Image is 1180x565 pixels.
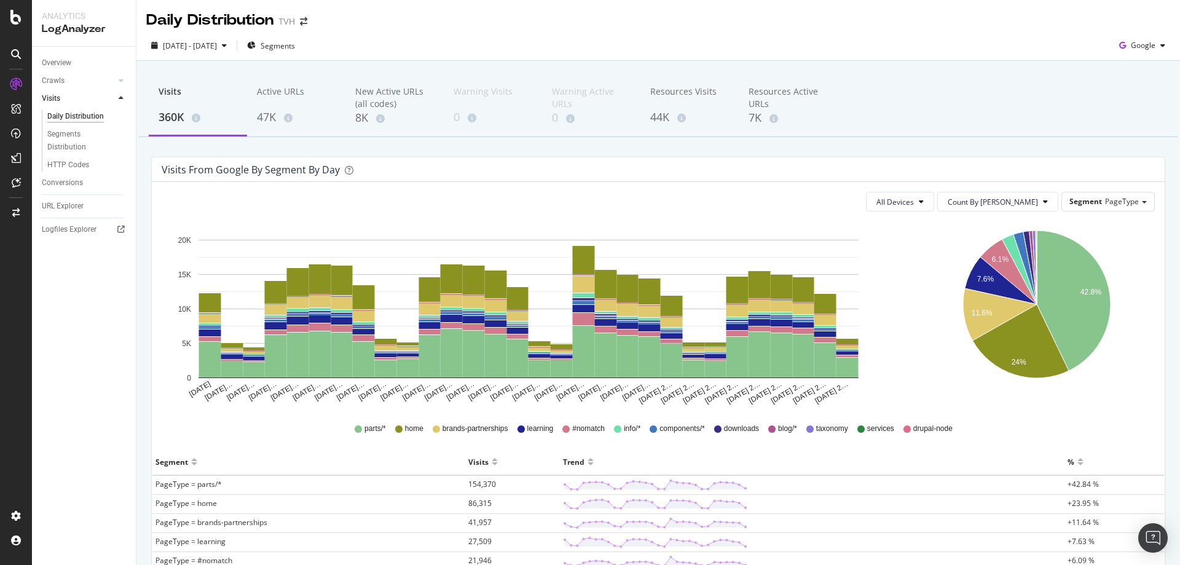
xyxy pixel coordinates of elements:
[355,85,434,110] div: New Active URLs (all codes)
[624,424,640,434] span: info/*
[1105,196,1139,207] span: PageType
[876,197,914,207] span: All Devices
[42,74,115,87] a: Crawls
[454,85,532,109] div: Warning Visits
[42,176,127,189] a: Conversions
[42,92,115,105] a: Visits
[159,109,237,125] div: 360K
[47,128,127,154] a: Segments Distribution
[159,85,237,109] div: Visits
[1114,36,1170,55] button: Google
[178,236,191,245] text: 20K
[552,110,631,126] div: 0
[187,379,212,398] text: [DATE]
[278,15,295,28] div: TVH
[1011,358,1026,366] text: 24%
[749,85,827,110] div: Resources Active URLs
[977,275,994,283] text: 7.6%
[1068,479,1099,489] span: +42.84 %
[42,10,126,22] div: Analytics
[42,200,84,213] div: URL Explorer
[527,424,554,434] span: learning
[778,424,797,434] span: blog/*
[47,159,89,172] div: HTTP Codes
[146,10,273,31] div: Daily Distribution
[155,452,188,472] div: Segment
[468,452,489,472] div: Visits
[468,479,496,489] span: 154,370
[163,41,217,51] span: [DATE] - [DATE]
[650,85,729,109] div: Resources Visits
[178,271,191,279] text: 15K
[991,255,1009,264] text: 6.1%
[1068,452,1074,472] div: %
[937,192,1058,211] button: Count By [PERSON_NAME]
[650,109,729,125] div: 44K
[178,305,191,314] text: 10K
[468,536,492,547] span: 27,509
[1068,536,1095,547] span: +7.63 %
[1069,196,1102,207] span: Segment
[42,22,126,36] div: LogAnalyzer
[1068,498,1099,508] span: +23.95 %
[971,309,992,317] text: 11.6%
[155,517,267,527] span: PageType = brands-partnerships
[47,128,116,154] div: Segments Distribution
[355,110,434,126] div: 8K
[866,192,934,211] button: All Devices
[42,223,96,236] div: Logfiles Explorer
[47,159,127,172] a: HTTP Codes
[1131,40,1155,50] span: Google
[867,424,894,434] span: services
[42,92,60,105] div: Visits
[563,452,584,472] div: Trend
[921,221,1153,406] svg: A chart.
[749,110,827,126] div: 7K
[913,424,953,434] span: drupal-node
[162,221,895,406] svg: A chart.
[146,36,232,55] button: [DATE] - [DATE]
[816,424,848,434] span: taxonomy
[42,57,127,69] a: Overview
[42,223,127,236] a: Logfiles Explorer
[364,424,386,434] span: parts/*
[948,197,1038,207] span: Count By Day
[47,110,127,123] a: Daily Distribution
[572,424,605,434] span: #nomatch
[300,17,307,26] div: arrow-right-arrow-left
[187,374,191,382] text: 0
[155,498,217,508] span: PageType = home
[42,57,71,69] div: Overview
[724,424,759,434] span: downloads
[242,36,300,55] button: Segments
[1138,523,1168,553] div: Open Intercom Messenger
[468,517,492,527] span: 41,957
[1080,288,1101,296] text: 42.8%
[42,74,65,87] div: Crawls
[552,85,631,110] div: Warning Active URLs
[442,424,508,434] span: brands-partnerships
[1068,517,1099,527] span: +11.64 %
[155,479,222,489] span: PageType = parts/*
[182,339,191,348] text: 5K
[257,109,336,125] div: 47K
[47,110,104,123] div: Daily Distribution
[261,41,295,51] span: Segments
[454,109,532,125] div: 0
[162,164,340,176] div: Visits from google by Segment by Day
[257,85,336,109] div: Active URLs
[42,200,127,213] a: URL Explorer
[405,424,423,434] span: home
[155,536,226,547] span: PageType = learning
[659,424,704,434] span: components/*
[42,176,83,189] div: Conversions
[468,498,492,508] span: 86,315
